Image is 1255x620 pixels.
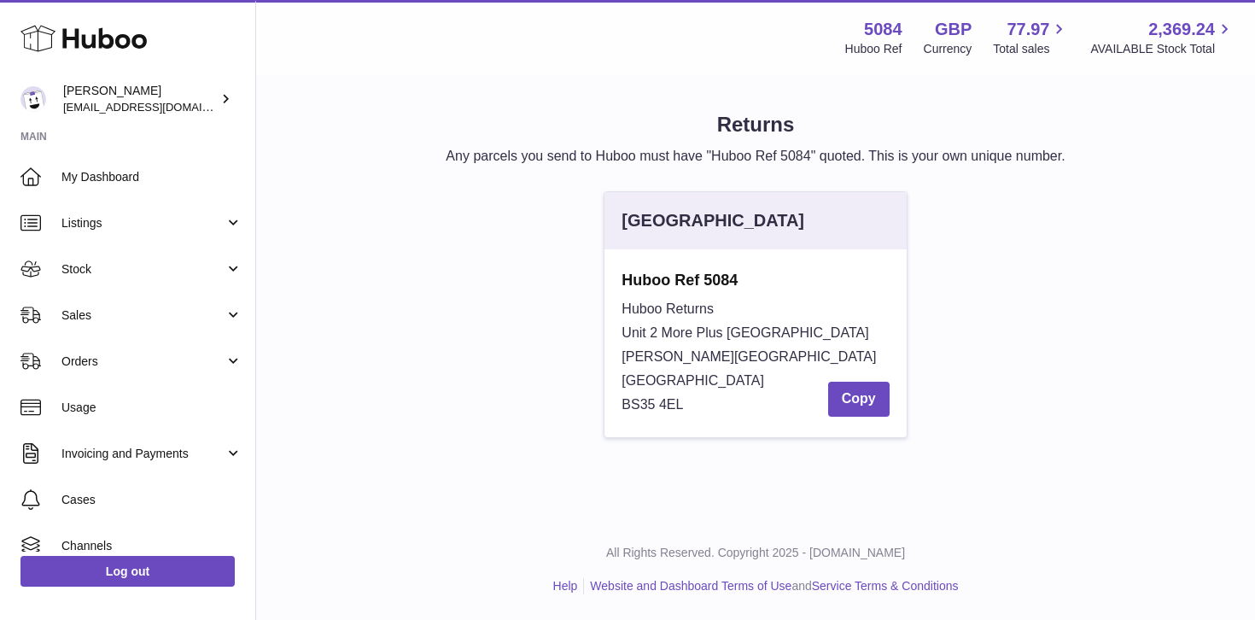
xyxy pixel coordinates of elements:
[61,215,225,231] span: Listings
[20,556,235,587] a: Log out
[812,579,959,593] a: Service Terms & Conditions
[622,373,764,388] span: [GEOGRAPHIC_DATA]
[993,41,1069,57] span: Total sales
[20,86,46,112] img: konstantinosmouratidis@hotmail.com
[61,307,225,324] span: Sales
[61,354,225,370] span: Orders
[63,83,217,115] div: [PERSON_NAME]
[61,538,242,554] span: Channels
[622,301,714,316] span: Huboo Returns
[63,100,251,114] span: [EMAIL_ADDRESS][DOMAIN_NAME]
[1090,41,1235,57] span: AVAILABLE Stock Total
[1090,18,1235,57] a: 2,369.24 AVAILABLE Stock Total
[622,325,868,340] span: Unit 2 More Plus [GEOGRAPHIC_DATA]
[622,209,804,232] div: [GEOGRAPHIC_DATA]
[993,18,1069,57] a: 77.97 Total sales
[283,147,1228,166] p: Any parcels you send to Huboo must have "Huboo Ref 5084" quoted. This is your own unique number.
[61,400,242,416] span: Usage
[622,349,876,364] span: [PERSON_NAME][GEOGRAPHIC_DATA]
[283,111,1228,138] h1: Returns
[61,169,242,185] span: My Dashboard
[61,261,225,278] span: Stock
[590,579,791,593] a: Website and Dashboard Terms of Use
[553,579,578,593] a: Help
[828,382,890,417] button: Copy
[622,270,889,290] strong: Huboo Ref 5084
[270,545,1241,561] p: All Rights Reserved. Copyright 2025 - [DOMAIN_NAME]
[924,41,972,57] div: Currency
[864,18,902,41] strong: 5084
[61,492,242,508] span: Cases
[1148,18,1215,41] span: 2,369.24
[622,397,683,412] span: BS35 4EL
[845,41,902,57] div: Huboo Ref
[584,578,958,594] li: and
[1007,18,1049,41] span: 77.97
[935,18,972,41] strong: GBP
[61,446,225,462] span: Invoicing and Payments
